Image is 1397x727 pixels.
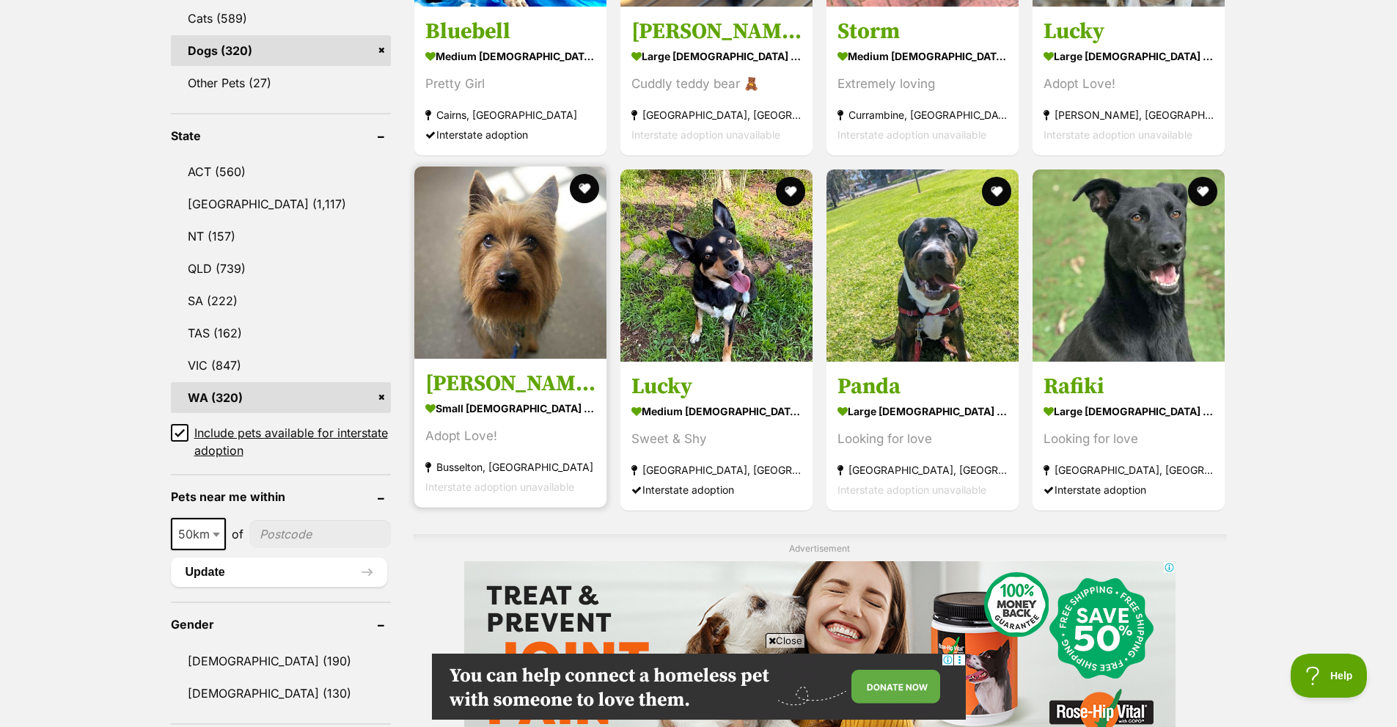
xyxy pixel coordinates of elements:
[171,3,391,34] a: Cats (589)
[171,424,391,459] a: Include pets available for interstate adoption
[826,169,1019,362] img: Panda - Large Mixed Breed Dog
[1033,7,1225,156] a: Lucky large [DEMOGRAPHIC_DATA] Dog Adopt Love! [PERSON_NAME], [GEOGRAPHIC_DATA] Interstate adopti...
[620,362,813,511] a: Lucky medium [DEMOGRAPHIC_DATA] Dog Sweet & Shy [GEOGRAPHIC_DATA], [GEOGRAPHIC_DATA] Interstate a...
[631,429,802,449] div: Sweet & Shy
[414,167,606,359] img: Occy - Mixed breed Dog
[1291,654,1368,698] iframe: Help Scout Beacon - Open
[982,177,1011,206] button: favourite
[425,45,595,67] strong: medium [DEMOGRAPHIC_DATA] Dog
[620,169,813,362] img: Lucky - Australian Kelpie Dog
[194,424,391,459] span: Include pets available for interstate adoption
[1044,128,1192,141] span: Interstate adoption unavailable
[837,18,1008,45] h3: Storm
[171,678,391,709] a: [DEMOGRAPHIC_DATA] (130)
[432,654,966,720] iframe: Advertisement
[171,518,226,550] span: 50km
[631,401,802,422] strong: medium [DEMOGRAPHIC_DATA] Dog
[1044,18,1214,45] h3: Lucky
[425,18,595,45] h3: Bluebell
[425,125,595,145] div: Interstate adoption
[837,429,1008,449] div: Looking for love
[171,318,391,348] a: TAS (162)
[171,189,391,219] a: [GEOGRAPHIC_DATA] (1,117)
[631,18,802,45] h3: [PERSON_NAME]
[631,45,802,67] strong: large [DEMOGRAPHIC_DATA] Dog
[837,45,1008,67] strong: medium [DEMOGRAPHIC_DATA] Dog
[837,460,1008,480] strong: [GEOGRAPHIC_DATA], [GEOGRAPHIC_DATA]
[425,370,595,398] h3: [PERSON_NAME]
[1044,429,1214,449] div: Looking for love
[171,35,391,66] a: Dogs (320)
[414,7,606,156] a: Bluebell medium [DEMOGRAPHIC_DATA] Dog Pretty Girl Cairns, [GEOGRAPHIC_DATA] Interstate adoption
[425,426,595,446] div: Adopt Love!
[837,74,1008,94] div: Extremely loving
[249,520,391,548] input: postcode
[631,480,802,500] div: Interstate adoption
[1044,74,1214,94] div: Adopt Love!
[171,490,391,503] header: Pets near me within
[1044,480,1214,500] div: Interstate adoption
[171,156,391,187] a: ACT (560)
[631,128,780,141] span: Interstate adoption unavailable
[171,285,391,316] a: SA (222)
[1044,45,1214,67] strong: large [DEMOGRAPHIC_DATA] Dog
[826,362,1019,511] a: Panda large [DEMOGRAPHIC_DATA] Dog Looking for love [GEOGRAPHIC_DATA], [GEOGRAPHIC_DATA] Intersta...
[620,7,813,156] a: [PERSON_NAME] large [DEMOGRAPHIC_DATA] Dog Cuddly teddy bear 🧸 [GEOGRAPHIC_DATA], [GEOGRAPHIC_DAT...
[631,460,802,480] strong: [GEOGRAPHIC_DATA], [GEOGRAPHIC_DATA]
[425,74,595,94] div: Pretty Girl
[171,350,391,381] a: VIC (847)
[837,401,1008,422] strong: large [DEMOGRAPHIC_DATA] Dog
[837,373,1008,401] h3: Panda
[207,1,219,13] img: consumer-privacy-logo.png
[171,618,391,631] header: Gender
[205,1,219,12] img: iconc.png
[1044,401,1214,422] strong: large [DEMOGRAPHIC_DATA] Dog
[1,1,13,13] img: consumer-privacy-logo.png
[1044,105,1214,125] strong: [PERSON_NAME], [GEOGRAPHIC_DATA]
[837,128,986,141] span: Interstate adoption unavailable
[631,105,802,125] strong: [GEOGRAPHIC_DATA], [GEOGRAPHIC_DATA]
[171,558,387,587] button: Update
[1044,460,1214,480] strong: [GEOGRAPHIC_DATA], [GEOGRAPHIC_DATA]
[837,483,986,496] span: Interstate adoption unavailable
[425,105,595,125] strong: Cairns, [GEOGRAPHIC_DATA]
[171,67,391,98] a: Other Pets (27)
[425,398,595,419] strong: small [DEMOGRAPHIC_DATA] Dog
[766,633,805,648] span: Close
[1044,373,1214,401] h3: Rafiki
[171,253,391,284] a: QLD (739)
[172,524,224,544] span: 50km
[232,525,243,543] span: of
[171,129,391,142] header: State
[826,7,1019,156] a: Storm medium [DEMOGRAPHIC_DATA] Dog Extremely loving Currambine, [GEOGRAPHIC_DATA] Interstate ado...
[171,382,391,413] a: WA (320)
[425,457,595,477] strong: Busselton, [GEOGRAPHIC_DATA]
[425,481,574,493] span: Interstate adoption unavailable
[631,373,802,401] h3: Lucky
[171,646,391,676] a: [DEMOGRAPHIC_DATA] (190)
[205,1,220,13] a: Privacy Notification
[171,221,391,252] a: NT (157)
[1033,169,1225,362] img: Rafiki - German Shepherd Dog
[570,174,599,203] button: favourite
[837,105,1008,125] strong: Currambine, [GEOGRAPHIC_DATA]
[414,359,606,508] a: [PERSON_NAME] small [DEMOGRAPHIC_DATA] Dog Adopt Love! Busselton, [GEOGRAPHIC_DATA] Interstate ad...
[776,177,805,206] button: favourite
[1033,362,1225,511] a: Rafiki large [DEMOGRAPHIC_DATA] Dog Looking for love [GEOGRAPHIC_DATA], [GEOGRAPHIC_DATA] Interst...
[1189,177,1218,206] button: favourite
[631,74,802,94] div: Cuddly teddy bear 🧸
